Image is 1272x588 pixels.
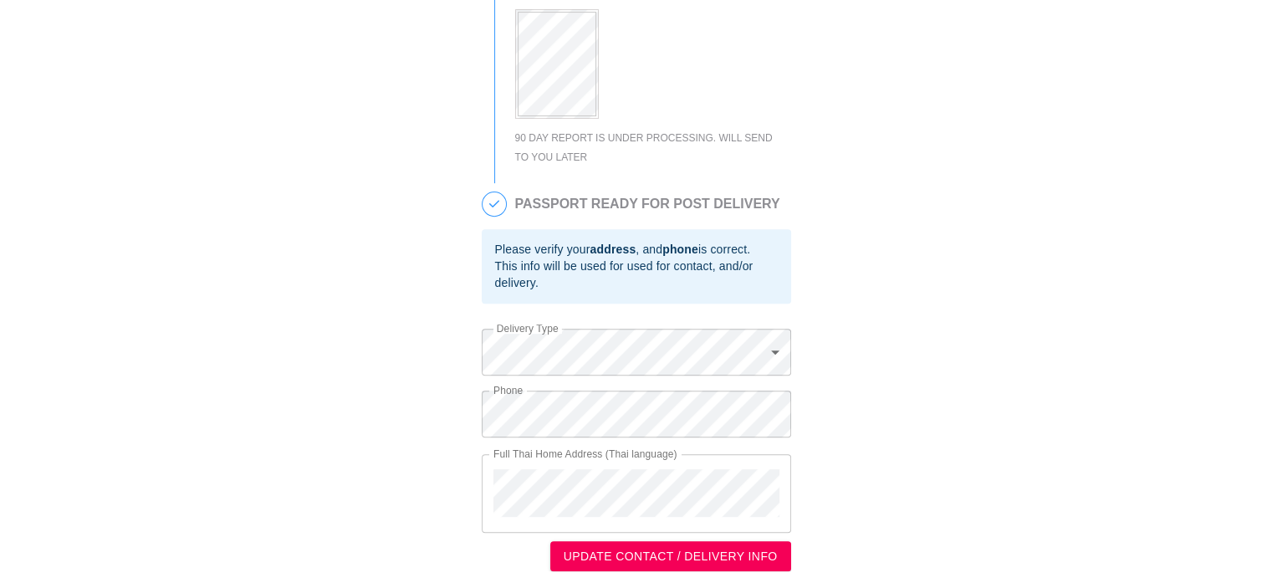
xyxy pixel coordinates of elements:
div: This info will be used for used for contact, and/or delivery. [495,258,778,291]
b: phone [662,243,698,256]
div: 90 day report is under processing. Will send to you later [515,129,783,166]
span: UPDATE CONTACT / DELIVERY INFO [564,546,778,567]
b: address [590,243,636,256]
div: Please verify your , and is correct. [495,241,778,258]
h2: PASSPORT READY FOR POST DELIVERY [515,197,780,212]
button: UPDATE CONTACT / DELIVERY INFO [550,541,791,572]
span: 5 [483,192,506,216]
